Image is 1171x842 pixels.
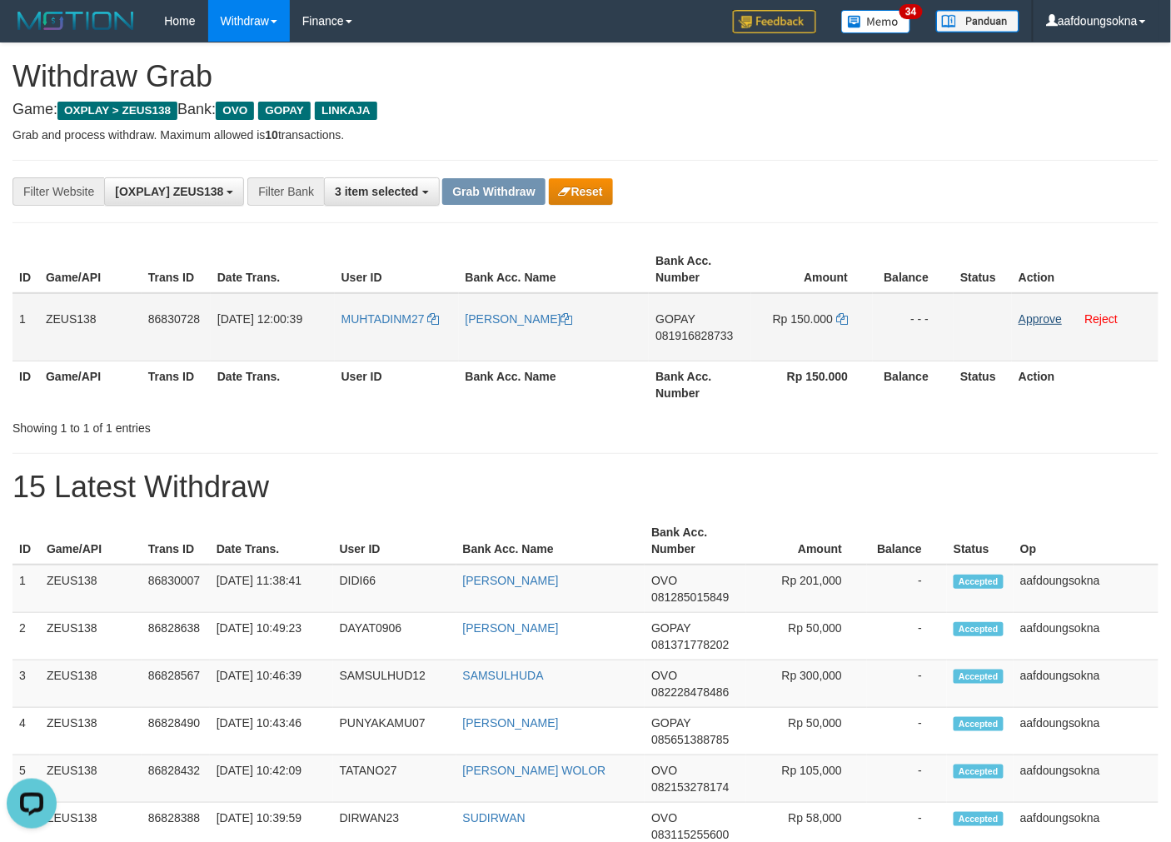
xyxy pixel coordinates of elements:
img: Button%20Memo.svg [841,10,911,33]
td: - [867,660,947,708]
span: Copy 081285015849 to clipboard [651,590,729,604]
th: Balance [873,361,954,408]
th: ID [12,517,40,565]
th: Bank Acc. Number [645,517,746,565]
th: Status [954,246,1012,293]
td: - [867,613,947,660]
span: OVO [651,669,677,682]
a: Reject [1085,312,1119,326]
th: Game/API [39,246,142,293]
td: PUNYAKAMU07 [333,708,456,755]
td: Rp 201,000 [746,565,867,613]
th: User ID [335,246,459,293]
td: aafdoungsokna [1014,565,1159,613]
span: Accepted [954,717,1004,731]
span: GOPAY [651,621,690,635]
td: SAMSULHUD12 [333,660,456,708]
p: Grab and process withdraw. Maximum allowed is transactions. [12,127,1159,143]
strong: 10 [265,128,278,142]
span: OVO [651,574,677,587]
th: Balance [873,246,954,293]
td: aafdoungsokna [1014,755,1159,803]
span: GOPAY [655,312,695,326]
td: 86828490 [142,708,210,755]
td: ZEUS138 [40,708,142,755]
span: Accepted [954,670,1004,684]
td: 2 [12,613,40,660]
span: Copy 085651388785 to clipboard [651,733,729,746]
h4: Game: Bank: [12,102,1159,118]
th: Status [947,517,1014,565]
span: Accepted [954,575,1004,589]
th: Game/API [39,361,142,408]
td: Rp 50,000 [746,708,867,755]
button: Open LiveChat chat widget [7,7,57,57]
span: OVO [651,764,677,777]
td: - [867,755,947,803]
td: Rp 300,000 [746,660,867,708]
th: User ID [333,517,456,565]
a: SAMSULHUDA [463,669,544,682]
th: Amount [746,517,867,565]
span: OXPLAY > ZEUS138 [57,102,177,120]
a: [PERSON_NAME] [466,312,573,326]
td: - - - [873,293,954,361]
th: Trans ID [142,246,211,293]
a: Copy 150000 to clipboard [836,312,848,326]
th: Op [1014,517,1159,565]
td: aafdoungsokna [1014,613,1159,660]
td: aafdoungsokna [1014,708,1159,755]
td: 3 [12,660,40,708]
a: SUDIRWAN [463,811,526,825]
span: Accepted [954,812,1004,826]
img: panduan.png [936,10,1019,32]
span: Copy 082228478486 to clipboard [651,685,729,699]
button: Reset [549,178,613,205]
span: [DATE] 12:00:39 [217,312,302,326]
span: 34 [899,4,922,19]
th: Trans ID [142,361,211,408]
td: DAYAT0906 [333,613,456,660]
span: 3 item selected [335,185,418,198]
span: LINKAJA [315,102,377,120]
th: Rp 150.000 [751,361,873,408]
a: [PERSON_NAME] [463,621,559,635]
th: Bank Acc. Number [649,246,751,293]
th: Status [954,361,1012,408]
th: Date Trans. [211,246,335,293]
td: ZEUS138 [40,613,142,660]
td: - [867,565,947,613]
th: Amount [751,246,873,293]
th: Bank Acc. Name [459,246,650,293]
span: [OXPLAY] ZEUS138 [115,185,223,198]
div: Showing 1 to 1 of 1 entries [12,413,476,436]
th: Date Trans. [210,517,333,565]
span: MUHTADINM27 [341,312,425,326]
div: Filter Bank [247,177,324,206]
span: OVO [216,102,254,120]
th: Action [1012,246,1159,293]
td: ZEUS138 [40,565,142,613]
img: Feedback.jpg [733,10,816,33]
th: Bank Acc. Name [456,517,645,565]
span: OVO [651,811,677,825]
td: Rp 105,000 [746,755,867,803]
th: Game/API [40,517,142,565]
td: ZEUS138 [40,660,142,708]
div: Filter Website [12,177,104,206]
button: [OXPLAY] ZEUS138 [104,177,244,206]
td: ZEUS138 [40,755,142,803]
span: GOPAY [651,716,690,730]
td: [DATE] 10:49:23 [210,613,333,660]
td: 86830007 [142,565,210,613]
td: Rp 50,000 [746,613,867,660]
td: 4 [12,708,40,755]
span: Copy 081371778202 to clipboard [651,638,729,651]
td: ZEUS138 [39,293,142,361]
span: Accepted [954,622,1004,636]
th: Action [1012,361,1159,408]
a: Approve [1019,312,1062,326]
td: 1 [12,565,40,613]
span: Copy 083115255600 to clipboard [651,828,729,841]
td: DIDI66 [333,565,456,613]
